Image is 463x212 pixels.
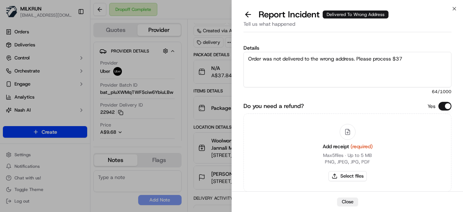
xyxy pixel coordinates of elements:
[243,52,451,87] textarea: Order was not delivered to the wrong address. Please process $37
[243,20,451,32] div: Tell us what happened
[428,103,436,110] p: Yes
[328,171,367,181] button: Select files
[323,11,388,18] div: Delivered To Wrong Address
[243,102,304,111] label: Do you need a refund?
[351,143,373,150] span: (required)
[243,45,451,50] label: Details
[323,143,373,150] span: Add receipt
[259,9,388,20] p: Report Incident
[337,198,358,206] button: Close
[243,89,451,95] span: 64 /1000
[323,152,372,159] p: Max 5 files ∙ Up to 5 MB
[325,159,370,165] p: PNG, JPEG, JPG, PDF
